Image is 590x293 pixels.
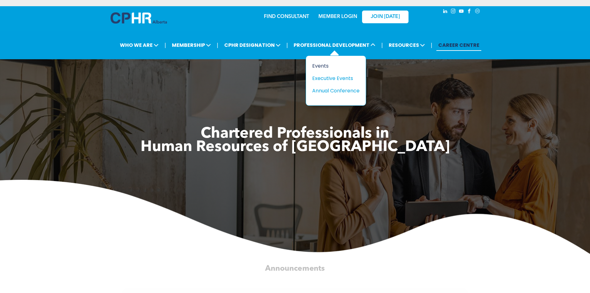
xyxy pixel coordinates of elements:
[436,39,481,51] a: CAREER CENTRE
[217,39,218,51] li: |
[141,140,450,155] span: Human Resources of [GEOGRAPHIC_DATA]
[381,39,383,51] li: |
[118,39,160,51] span: WHO WE ARE
[312,74,355,82] div: Executive Events
[458,8,465,16] a: youtube
[264,14,309,19] a: FIND CONSULTANT
[170,39,213,51] span: MEMBERSHIP
[312,62,360,70] a: Events
[312,62,355,70] div: Events
[265,264,325,272] span: Announcements
[387,39,427,51] span: RESOURCES
[312,74,360,82] a: Executive Events
[286,39,288,51] li: |
[164,39,166,51] li: |
[292,39,377,51] span: PROFESSIONAL DEVELOPMENT
[450,8,457,16] a: instagram
[362,11,409,23] a: JOIN [DATE]
[442,8,449,16] a: linkedin
[111,12,167,24] img: A blue and white logo for cp alberta
[371,14,400,20] span: JOIN [DATE]
[312,87,360,95] a: Annual Conference
[474,8,481,16] a: Social network
[201,127,389,141] span: Chartered Professionals in
[222,39,282,51] span: CPHR DESIGNATION
[431,39,432,51] li: |
[466,8,473,16] a: facebook
[318,14,357,19] a: MEMBER LOGIN
[312,87,355,95] div: Annual Conference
